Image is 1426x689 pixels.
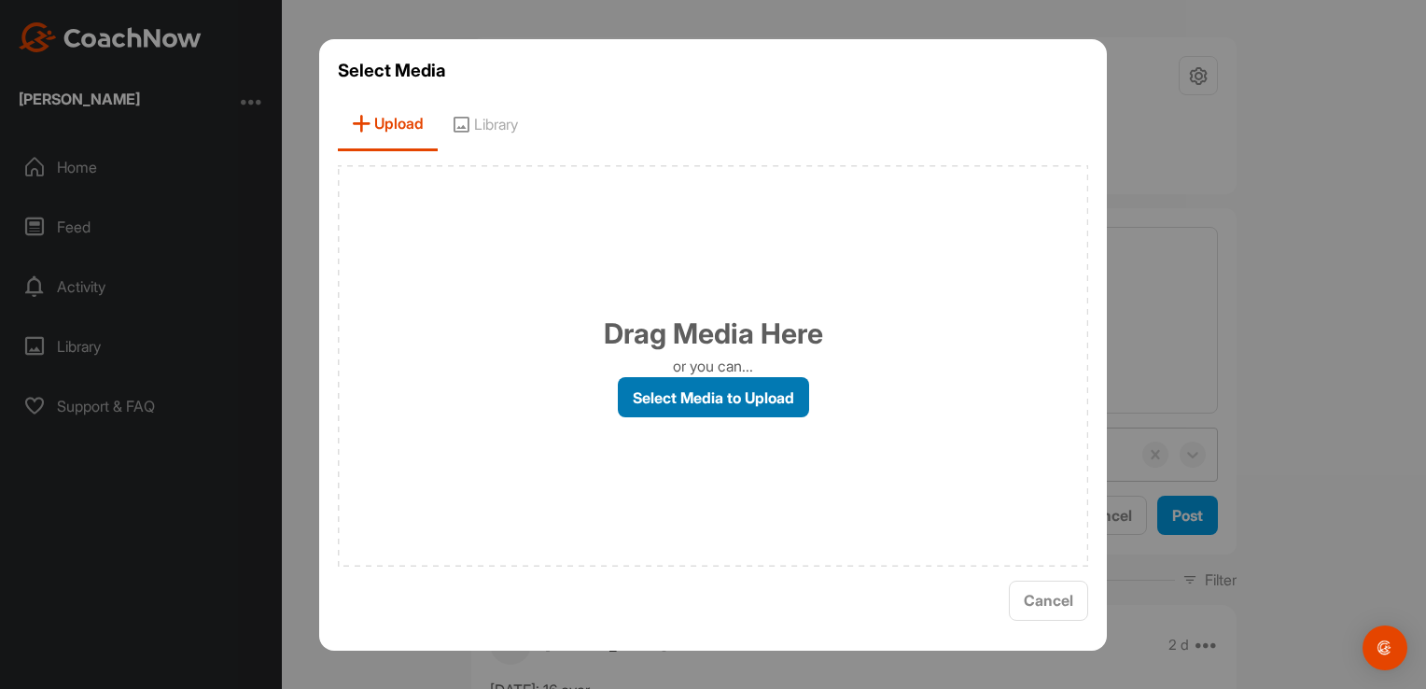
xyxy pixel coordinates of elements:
p: or you can... [673,355,753,377]
button: Cancel [1009,581,1088,621]
span: Library [438,98,532,151]
label: Select Media to Upload [618,377,809,417]
div: Open Intercom Messenger [1363,626,1407,670]
span: Upload [338,98,438,151]
span: Cancel [1024,591,1073,610]
h1: Drag Media Here [604,313,823,355]
h3: Select Media [338,58,1088,84]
